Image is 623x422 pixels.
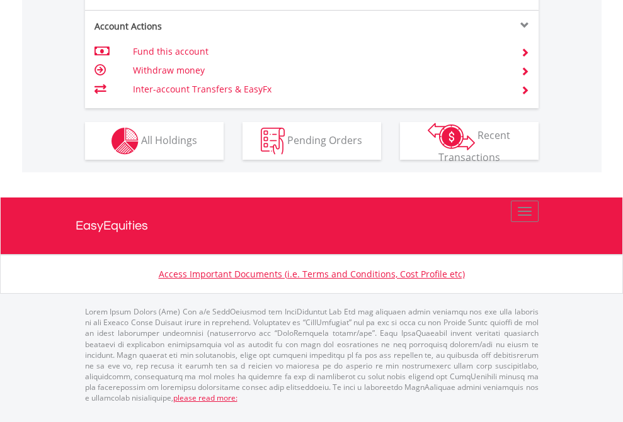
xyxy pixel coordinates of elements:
[85,306,539,403] p: Lorem Ipsum Dolors (Ame) Con a/e SeddOeiusmod tem InciDiduntut Lab Etd mag aliquaen admin veniamq...
[133,42,505,61] td: Fund this account
[76,197,548,254] a: EasyEquities
[111,128,139,155] img: holdings-wht.png
[85,20,312,33] div: Account Actions
[243,122,381,160] button: Pending Orders
[133,61,505,80] td: Withdraw money
[261,128,285,155] img: pending_instructions-wht.png
[159,268,465,280] a: Access Important Documents (i.e. Terms and Conditions, Cost Profile etc)
[428,123,475,150] img: transactions-zar-wht.png
[133,80,505,99] td: Inter-account Transfers & EasyFx
[400,122,539,160] button: Recent Transactions
[287,133,362,147] span: Pending Orders
[173,392,237,403] a: please read more:
[85,122,224,160] button: All Holdings
[141,133,197,147] span: All Holdings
